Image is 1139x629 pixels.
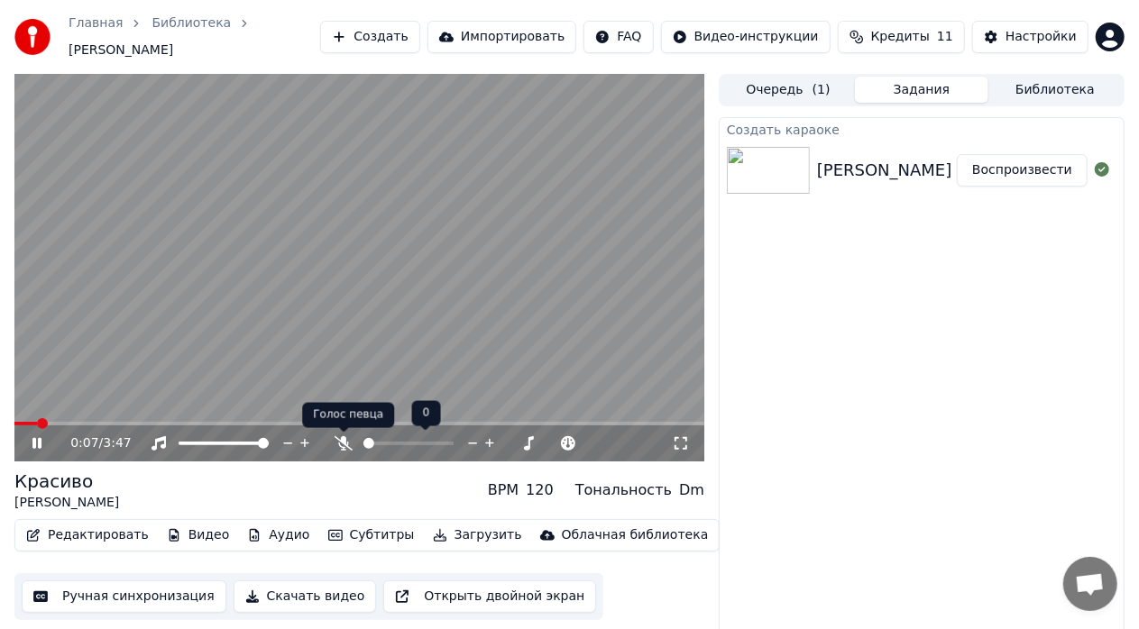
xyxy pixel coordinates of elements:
[661,21,831,53] button: Видео-инструкции
[70,434,98,452] span: 0:07
[957,154,1088,187] button: Воспроизвести
[412,401,441,426] div: 0
[426,523,529,548] button: Загрузить
[383,580,596,613] button: Открыть двойной экран
[838,21,965,53] button: Кредиты11
[813,81,831,99] span: ( 1 )
[988,77,1122,103] button: Библиотека
[817,158,1028,183] div: [PERSON_NAME] Красиво
[70,434,114,452] div: /
[721,77,855,103] button: Очередь
[234,580,377,613] button: Скачать видео
[14,19,51,55] img: youka
[562,526,709,544] div: Облачная библиотека
[679,479,704,501] div: Dm
[488,479,519,501] div: BPM
[321,523,422,548] button: Субтитры
[14,494,119,512] div: [PERSON_NAME]
[103,434,131,452] span: 3:47
[302,403,394,428] div: Голос певца
[152,14,231,32] a: Библиотека
[69,41,173,59] span: [PERSON_NAME]
[1006,28,1077,46] div: Настройки
[583,21,653,53] button: FAQ
[855,77,988,103] button: Задания
[160,523,237,548] button: Видео
[1063,557,1117,611] div: Открытый чат
[972,21,1088,53] button: Настройки
[240,523,317,548] button: Аудио
[69,14,123,32] a: Главная
[720,118,1124,140] div: Создать караоке
[69,14,320,59] nav: breadcrumb
[871,28,930,46] span: Кредиты
[19,523,156,548] button: Редактировать
[320,21,419,53] button: Создать
[937,28,953,46] span: 11
[427,21,577,53] button: Импортировать
[14,469,119,494] div: Красиво
[575,479,672,501] div: Тональность
[22,580,226,613] button: Ручная синхронизация
[526,479,554,501] div: 120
